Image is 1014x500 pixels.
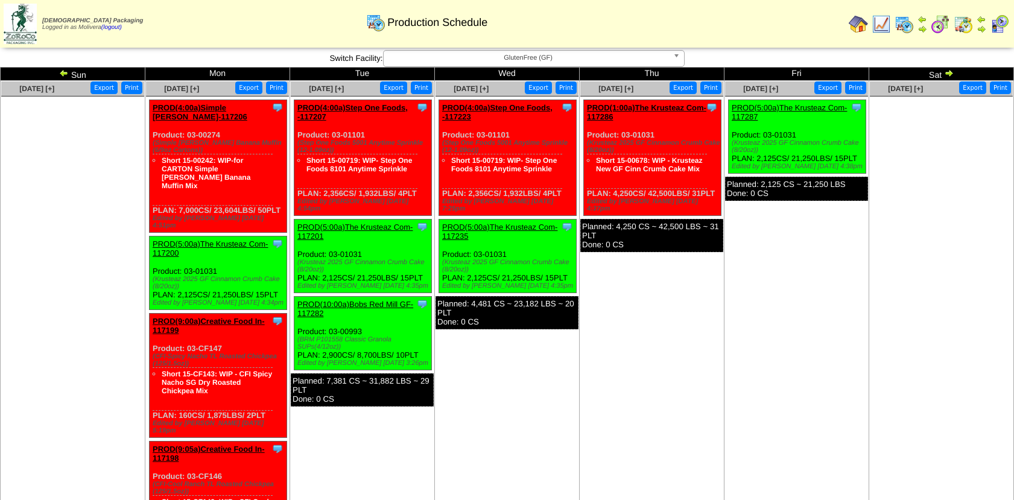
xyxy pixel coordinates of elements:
div: Edited by [PERSON_NAME] [DATE] 3:26pm [297,359,431,367]
button: Print [700,81,721,94]
div: Edited by [PERSON_NAME] [DATE] 4:38pm [732,163,866,170]
button: Print [411,81,432,94]
img: arrowright.gif [917,24,927,34]
a: PROD(4:00a)Step One Foods, -117207 [297,103,408,121]
img: calendarinout.gif [954,14,973,34]
span: [DEMOGRAPHIC_DATA] Packaging [42,17,143,24]
a: PROD(9:05a)Creative Food In-117198 [153,445,265,463]
a: [DATE] [+] [743,84,778,93]
a: [DATE] [+] [598,84,633,93]
div: Edited by [PERSON_NAME] [DATE] 4:37pm [587,198,721,212]
img: Tooltip [561,221,573,233]
a: PROD(4:00a)Simple [PERSON_NAME]-117206 [153,103,247,121]
button: Export [380,81,407,94]
a: [DATE] [+] [888,84,923,93]
div: (Krusteaz 2025 GF Cinnamon Crumb Cake (8/20oz)) [297,259,431,273]
a: [DATE] [+] [454,84,489,93]
td: Tue [290,68,435,81]
a: PROD(5:00a)The Krusteaz Com-117201 [297,223,413,241]
button: Print [845,81,866,94]
img: Tooltip [561,101,573,113]
td: Mon [145,68,290,81]
div: (Krusteaz 2025 GF Cinnamon Crumb Cake (8/20oz)) [732,139,866,154]
div: Edited by [PERSON_NAME] [DATE] 5:19pm [153,420,287,434]
td: Fri [724,68,869,81]
img: Tooltip [416,101,428,113]
button: Print [121,81,142,94]
img: line_graph.gif [872,14,891,34]
button: Export [814,81,841,94]
button: Export [670,81,697,94]
img: calendarprod.gif [895,14,914,34]
a: PROD(9:00a)Creative Food In-117199 [153,317,265,335]
td: Sun [1,68,145,81]
div: (CFI-Cool Ranch TL Roasted Chickpea (125/1.5oz)) [153,481,287,495]
img: zoroco-logo-small.webp [4,4,37,44]
div: (BRM P101558 Classic Granola SUPs(4/12oz)) [297,336,431,350]
div: Edited by [PERSON_NAME] [DATE] 4:35pm [297,282,431,290]
a: [DATE] [+] [164,84,199,93]
div: (Krusteaz 2025 GF Cinnamon Crumb Cake (8/20oz)) [587,139,721,154]
div: Product: 03-01101 PLAN: 2,356CS / 1,932LBS / 4PLT [294,100,432,216]
div: Edited by [PERSON_NAME] [DATE] 7:25pm [442,198,576,212]
img: Tooltip [271,443,284,455]
button: Export [235,81,262,94]
img: Tooltip [706,101,718,113]
a: PROD(4:00a)Step One Foods, -117223 [442,103,553,121]
div: Product: 03-01031 PLAN: 2,125CS / 21,250LBS / 15PLT [294,220,432,293]
div: (Step One Foods 5001 Anytime Sprinkle (12-1.09oz)) [297,139,431,154]
td: Sat [869,68,1014,81]
span: Production Schedule [387,16,487,29]
img: arrowleft.gif [977,14,986,24]
button: Print [266,81,287,94]
div: (Krusteaz 2025 GF Cinnamon Crumb Cake (8/20oz)) [442,259,576,273]
a: PROD(5:00a)The Krusteaz Com-117287 [732,103,847,121]
img: Tooltip [416,221,428,233]
button: Export [959,81,986,94]
img: arrowleft.gif [59,68,69,78]
img: calendarprod.gif [366,13,385,32]
div: Edited by [PERSON_NAME] [DATE] 4:51pm [153,215,287,229]
img: calendarblend.gif [931,14,950,34]
td: Thu [580,68,724,81]
div: Planned: 2,125 CS ~ 21,250 LBS Done: 0 CS [725,177,868,201]
div: (CFI-Spicy Nacho TL Roasted Chickpea (125/1.5oz)) [153,353,287,367]
a: (logout) [101,24,122,31]
a: Short 15-00678: WIP - Krusteaz New GF Cinn Crumb Cake Mix [596,156,703,173]
a: [DATE] [+] [19,84,54,93]
a: Short 15-00719: WIP- Step One Foods 8101 Anytime Sprinkle [451,156,557,173]
div: (Krusteaz 2025 GF Cinnamon Crumb Cake (8/20oz)) [153,276,287,290]
img: Tooltip [271,315,284,327]
a: PROD(10:00a)Bobs Red Mill GF-117282 [297,300,413,318]
span: Logged in as Molivera [42,17,143,31]
img: arrowright.gif [944,68,954,78]
div: Product: 03-00993 PLAN: 2,900CS / 8,700LBS / 10PLT [294,297,432,370]
img: calendarcustomer.gif [990,14,1009,34]
a: PROD(5:00a)The Krusteaz Com-117200 [153,239,268,258]
img: home.gif [849,14,868,34]
div: (Simple [PERSON_NAME] Banana Muffin (6/9oz Cartons)) [153,139,287,154]
img: Tooltip [851,101,863,113]
img: Tooltip [416,298,428,310]
a: PROD(5:00a)The Krusteaz Com-117235 [442,223,557,241]
div: Edited by [PERSON_NAME] [DATE] 4:34pm [153,299,287,306]
div: Product: 03-CF147 PLAN: 160CS / 1,875LBS / 2PLT [150,314,287,438]
button: Export [525,81,552,94]
div: Product: 03-01031 PLAN: 4,250CS / 42,500LBS / 31PLT [584,100,721,216]
div: Planned: 7,381 CS ~ 31,882 LBS ~ 29 PLT Done: 0 CS [291,373,434,407]
a: [DATE] [+] [309,84,344,93]
img: arrowleft.gif [917,14,927,24]
img: Tooltip [271,101,284,113]
a: Short 15-00719: WIP- Step One Foods 8101 Anytime Sprinkle [306,156,412,173]
a: Short 15-CF143: WIP - CFI Spicy Nacho SG Dry Roasted Chickpea Mix [162,370,272,395]
td: Wed [435,68,580,81]
div: (Step One Foods 5001 Anytime Sprinkle (12-1.09oz)) [442,139,576,154]
button: Print [556,81,577,94]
